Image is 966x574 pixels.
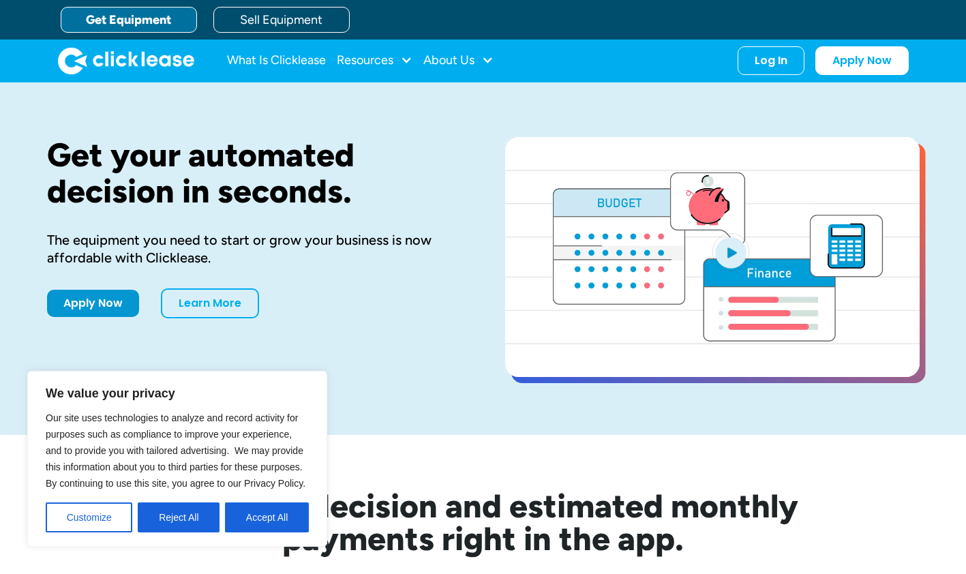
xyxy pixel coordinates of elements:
p: We value your privacy [46,385,309,402]
a: open lightbox [505,137,920,377]
a: Sell Equipment [213,7,350,33]
a: Apply Now [815,46,909,75]
a: Learn More [161,288,259,318]
div: Resources [337,47,412,74]
h2: See your decision and estimated monthly payments right in the app. [102,489,865,555]
button: Accept All [225,502,309,532]
img: Clicklease logo [58,47,194,74]
a: What Is Clicklease [227,47,326,74]
button: Customize [46,502,132,532]
a: Apply Now [47,290,139,317]
h1: Get your automated decision in seconds. [47,137,462,209]
div: Log In [755,54,787,67]
button: Reject All [138,502,220,532]
div: About Us [423,47,494,74]
a: home [58,47,194,74]
div: The equipment you need to start or grow your business is now affordable with Clicklease. [47,231,462,267]
span: Our site uses technologies to analyze and record activity for purposes such as compliance to impr... [46,412,305,489]
img: Blue play button logo on a light blue circular background [712,233,749,271]
a: Get Equipment [61,7,197,33]
div: We value your privacy [27,371,327,547]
